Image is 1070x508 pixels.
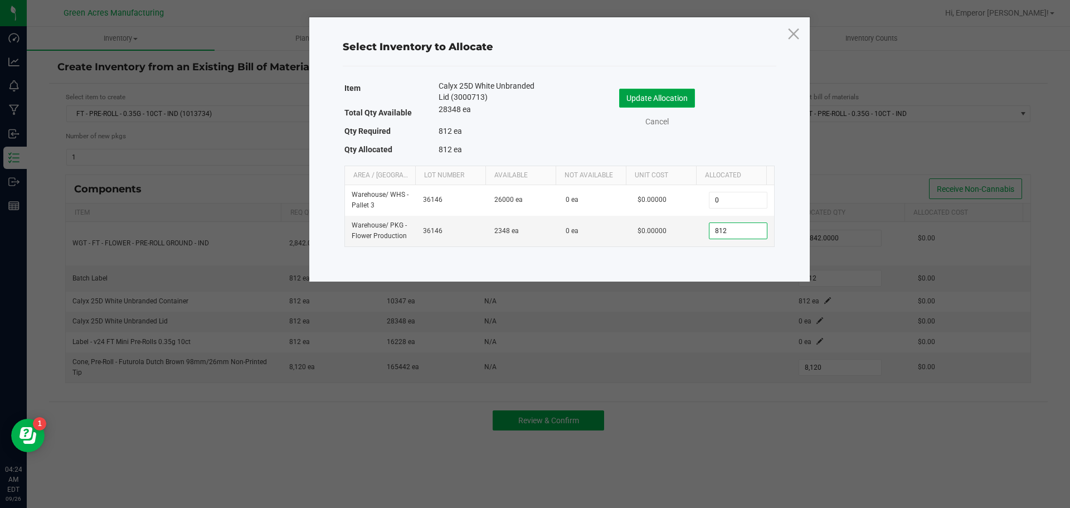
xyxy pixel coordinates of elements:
td: 36146 [416,185,488,216]
span: Select Inventory to Allocate [343,41,493,53]
th: Available [485,166,556,185]
span: 2348 ea [494,227,519,235]
th: Lot Number [415,166,485,185]
span: $0.00000 [638,227,667,235]
span: 812 ea [439,127,462,136]
span: Warehouse / WHS - Pallet 3 [352,191,408,209]
td: 36146 [416,216,488,246]
label: Item [344,80,361,96]
span: 0 ea [566,196,578,204]
th: Not Available [556,166,626,185]
label: Total Qty Available [344,105,412,120]
span: 26000 ea [494,196,523,204]
th: Area / [GEOGRAPHIC_DATA] [345,166,415,185]
iframe: Resource center [11,419,45,452]
a: Cancel [635,116,679,128]
span: Calyx 25D White Unbranded Lid (3000713) [439,80,542,103]
th: Unit Cost [626,166,696,185]
span: 0 ea [566,227,578,235]
label: Qty Required [344,123,391,139]
span: 812 ea [439,145,462,154]
label: Qty Allocated [344,142,392,157]
span: Warehouse / PKG - Flower Production [352,221,407,240]
span: 28348 ea [439,105,471,114]
button: Update Allocation [619,89,695,108]
span: $0.00000 [638,196,667,204]
th: Allocated [696,166,766,185]
iframe: Resource center unread badge [33,417,46,430]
